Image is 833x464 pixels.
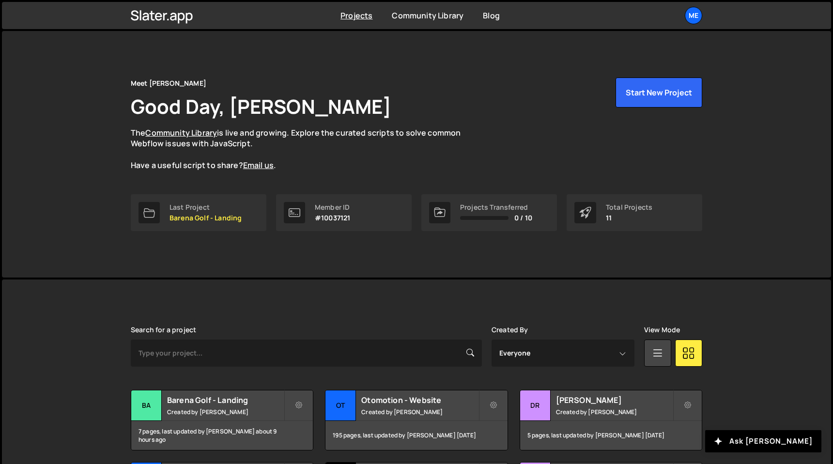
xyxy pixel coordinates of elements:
label: Search for a project [131,326,196,334]
label: Created By [492,326,528,334]
div: 195 pages, last updated by [PERSON_NAME] [DATE] [325,421,507,450]
small: Created by [PERSON_NAME] [556,408,673,416]
div: Meet [PERSON_NAME] [131,77,206,89]
a: Dr [PERSON_NAME] Created by [PERSON_NAME] 5 pages, last updated by [PERSON_NAME] [DATE] [520,390,702,450]
a: Ot Otomotion - Website Created by [PERSON_NAME] 195 pages, last updated by [PERSON_NAME] [DATE] [325,390,508,450]
span: 0 / 10 [514,214,532,222]
h2: [PERSON_NAME] [556,395,673,405]
a: Ba Barena Golf - Landing Created by [PERSON_NAME] 7 pages, last updated by [PERSON_NAME] about 9 ... [131,390,313,450]
div: Ot [325,390,356,421]
div: 7 pages, last updated by [PERSON_NAME] about 9 hours ago [131,421,313,450]
h2: Otomotion - Website [361,395,478,405]
a: Projects [340,10,372,21]
p: Barena Golf - Landing [170,214,242,222]
a: Community Library [392,10,463,21]
div: Ba [131,390,162,421]
a: Blog [483,10,500,21]
h1: Good Day, [PERSON_NAME] [131,93,391,120]
div: Member ID [315,203,350,211]
a: Me [685,7,702,24]
p: #10037121 [315,214,350,222]
button: Ask [PERSON_NAME] [705,430,821,452]
input: Type your project... [131,340,482,367]
p: 11 [606,214,652,222]
small: Created by [PERSON_NAME] [361,408,478,416]
button: Start New Project [616,77,702,108]
small: Created by [PERSON_NAME] [167,408,284,416]
a: Email us [243,160,274,170]
p: The is live and growing. Explore the curated scripts to solve common Webflow issues with JavaScri... [131,127,479,171]
a: Last Project Barena Golf - Landing [131,194,266,231]
div: Projects Transferred [460,203,532,211]
div: 5 pages, last updated by [PERSON_NAME] [DATE] [520,421,702,450]
h2: Barena Golf - Landing [167,395,284,405]
div: Last Project [170,203,242,211]
a: Community Library [145,127,217,138]
div: Dr [520,390,551,421]
label: View Mode [644,326,680,334]
div: Total Projects [606,203,652,211]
